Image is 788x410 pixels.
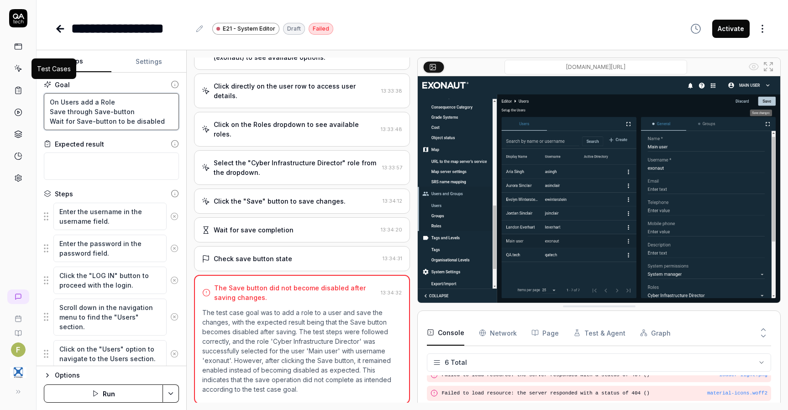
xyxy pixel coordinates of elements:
div: Draft [283,23,305,35]
div: Suggestions [44,298,179,336]
pre: Failed to load resource: the server responded with a status of 404 () [441,371,767,379]
div: Steps [55,189,73,199]
button: material-icons.woff2 [707,389,767,397]
div: Failed [309,23,333,35]
div: Click on the Roles dropdown to see available roles. [214,120,377,139]
button: Console [427,320,464,346]
button: Settings [111,51,186,73]
time: 13:33:48 [381,126,402,132]
div: Suggestions [44,234,179,263]
time: 13:34:31 [383,255,402,262]
button: View version history [685,20,707,38]
button: Network [479,320,517,346]
button: Remove step [167,271,182,289]
div: Test Cases [37,64,71,74]
button: 4C Strategies Logo [4,357,32,383]
button: Remove step [167,207,182,226]
a: E21 - System Editor [212,22,279,35]
p: The test case goal was to add a role to a user and save the changes, with the expected result bei... [202,308,402,394]
button: Remove step [167,239,182,258]
button: Remove step [167,308,182,326]
time: 13:34:32 [381,289,402,296]
div: Expected result [55,139,104,149]
a: Book a call with us [4,308,32,322]
div: Goal [55,80,70,89]
div: Click the "Save" button to save changes. [214,196,346,206]
time: 13:34:20 [381,226,402,233]
button: Run [44,384,163,403]
button: Steps [37,51,111,73]
button: Test & Agent [573,320,625,346]
div: Check save button state [214,254,292,263]
div: Suggestions [44,202,179,231]
button: Graph [640,320,671,346]
div: Options [55,370,179,381]
button: Options [44,370,179,381]
div: Suggestions [44,340,179,368]
time: 13:33:57 [382,164,402,171]
button: Remove step [167,345,182,363]
button: Show all interative elements [746,59,761,74]
div: The Save button did not become disabled after saving changes. [214,283,377,302]
button: Page [531,320,559,346]
a: Documentation [4,322,32,337]
img: Screenshot [418,76,780,303]
a: New conversation [7,289,29,304]
span: E21 - System Editor [223,25,275,33]
div: Click directly on the user row to access user details. [214,81,378,100]
time: 13:34:12 [383,198,402,204]
pre: Failed to load resource: the server responded with a status of 404 () [441,389,767,397]
button: loader-light.png [719,371,767,379]
div: Suggestions [44,266,179,294]
div: Select the "Cyber Infrastructure Director" role from the dropdown. [214,158,378,177]
button: Open in full screen [761,59,776,74]
div: Wait for save completion [214,225,294,235]
time: 13:33:38 [381,88,402,94]
button: Activate [712,20,750,38]
img: 4C Strategies Logo [10,364,26,381]
button: F [11,342,26,357]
